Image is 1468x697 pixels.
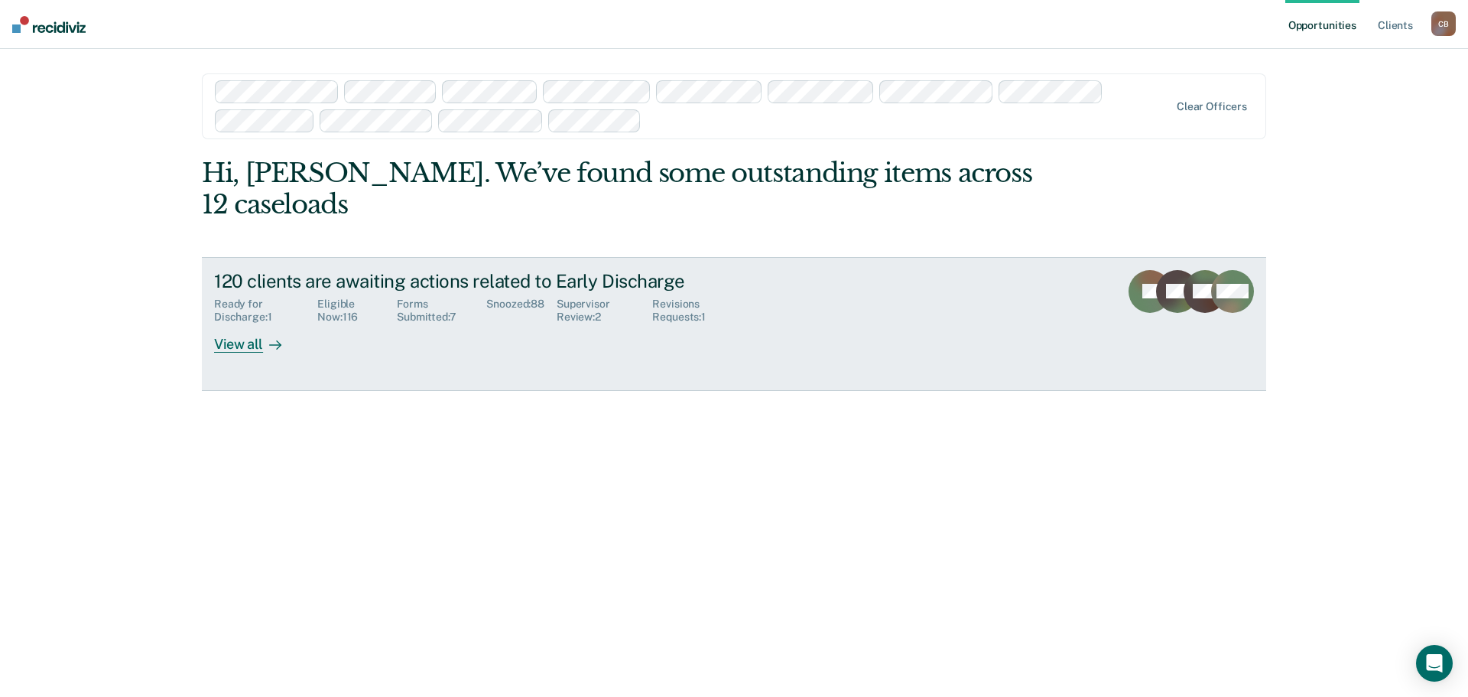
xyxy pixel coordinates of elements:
[652,298,751,324] div: Revisions Requests : 1
[214,298,317,324] div: Ready for Discharge : 1
[1177,100,1247,113] div: Clear officers
[12,16,86,33] img: Recidiviz
[317,298,397,324] div: Eligible Now : 116
[1431,11,1456,36] div: C B
[1416,645,1453,682] div: Open Intercom Messenger
[214,270,751,292] div: 120 clients are awaiting actions related to Early Discharge
[486,298,557,324] div: Snoozed : 88
[214,324,300,353] div: View all
[1431,11,1456,36] button: CB
[557,298,652,324] div: Supervisor Review : 2
[202,158,1054,220] div: Hi, [PERSON_NAME]. We’ve found some outstanding items across 12 caseloads
[397,298,486,324] div: Forms Submitted : 7
[202,257,1266,391] a: 120 clients are awaiting actions related to Early DischargeReady for Discharge:1Eligible Now:116F...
